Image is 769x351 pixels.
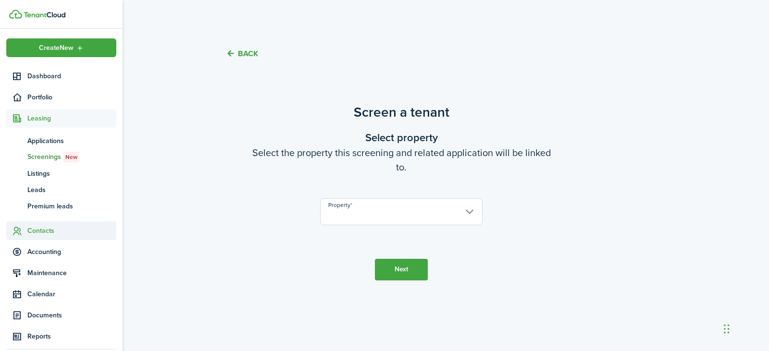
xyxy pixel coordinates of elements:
[27,226,116,236] span: Contacts
[375,259,428,280] button: Next
[226,48,258,59] button: Back
[27,310,116,320] span: Documents
[27,113,116,123] span: Leasing
[27,201,116,211] span: Premium leads
[199,130,603,145] wizard-step-header-title: Select property
[39,45,74,51] span: Create New
[27,185,116,195] span: Leads
[27,136,116,146] span: Applications
[6,182,116,198] a: Leads
[6,165,116,182] a: Listings
[27,152,116,162] span: Screenings
[199,102,603,122] h4: Screen a tenant
[199,145,603,174] wizard-step-header-description: Select the property this screening and related application will be linked to.
[27,247,116,257] span: Accounting
[6,149,116,165] a: ScreeningsNew
[6,327,116,346] a: Reports
[6,133,116,149] a: Applications
[724,315,730,343] div: Drag
[24,12,65,18] img: TenantCloud
[27,92,116,102] span: Portfolio
[9,10,22,19] img: TenantCloud
[27,169,116,179] span: Listings
[27,331,116,341] span: Reports
[65,153,77,161] span: New
[27,289,116,299] span: Calendar
[27,71,116,81] span: Dashboard
[6,38,116,57] button: Open menu
[6,198,116,214] a: Premium leads
[721,305,769,351] iframe: Chat Widget
[27,268,116,278] span: Maintenance
[6,67,116,85] a: Dashboard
